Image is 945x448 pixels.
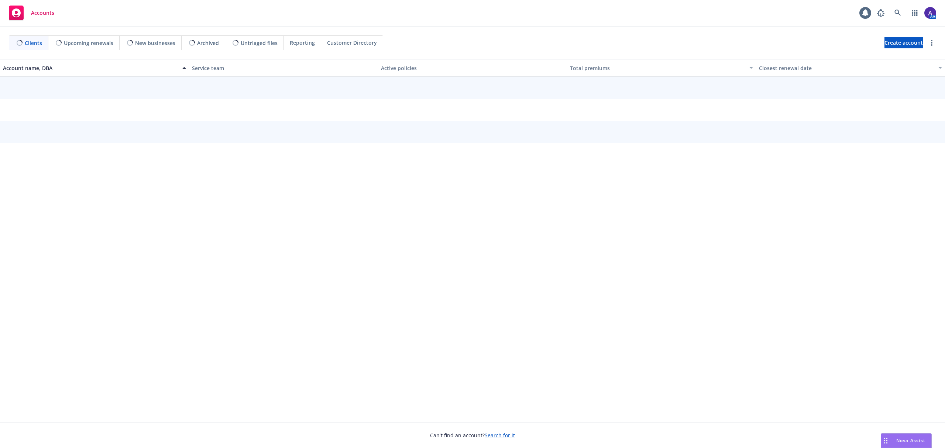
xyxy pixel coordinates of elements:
div: Account name, DBA [3,64,178,72]
span: Upcoming renewals [64,39,113,47]
a: Search for it [485,432,515,439]
div: Active policies [381,64,564,72]
span: New businesses [135,39,175,47]
a: more [927,38,936,47]
span: Archived [197,39,219,47]
a: Report a Bug [873,6,888,20]
a: Accounts [6,3,57,23]
span: Clients [25,39,42,47]
button: Closest renewal date [756,59,945,77]
div: Service team [192,64,375,72]
button: Active policies [378,59,567,77]
a: Switch app [907,6,922,20]
span: Reporting [290,39,315,46]
div: Closest renewal date [759,64,934,72]
span: Nova Assist [896,437,925,444]
div: Drag to move [881,434,890,448]
a: Create account [884,37,923,48]
button: Service team [189,59,378,77]
button: Nova Assist [881,433,932,448]
button: Total premiums [567,59,756,77]
span: Accounts [31,10,54,16]
a: Search [890,6,905,20]
div: Total premiums [570,64,745,72]
span: Untriaged files [241,39,278,47]
img: photo [924,7,936,19]
span: Create account [884,36,923,50]
span: Can't find an account? [430,431,515,439]
span: Customer Directory [327,39,377,46]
